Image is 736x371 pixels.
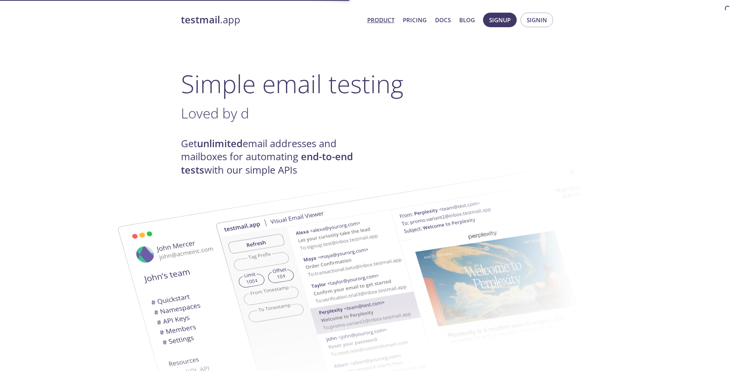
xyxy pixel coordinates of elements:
[367,15,394,25] a: Product
[521,13,553,27] button: Signin
[181,137,368,177] h4: Get email addresses and mailboxes for automating with our simple APIs
[435,15,451,25] a: Docs
[181,103,249,123] span: Loved by d
[181,13,361,26] a: testmail.app
[181,13,220,26] strong: testmail
[403,15,427,25] a: Pricing
[181,150,353,176] strong: end-to-end tests
[197,137,243,150] strong: unlimited
[489,15,511,25] span: Signup
[181,69,555,98] h1: Simple email testing
[527,15,547,25] span: Signin
[483,13,517,27] button: Signup
[459,15,475,25] a: Blog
